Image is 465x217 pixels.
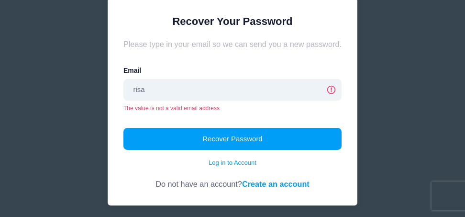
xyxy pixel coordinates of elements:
div: Please type in your email so we can send you a new password. [123,38,342,50]
label: Email [123,66,141,76]
div: Do not have an account? [123,167,342,190]
div: Recover Your Password [123,13,342,29]
a: Create an account [242,180,310,188]
a: Log in to Account [209,158,256,168]
div: The value is not a valid email address [123,104,342,113]
button: Recover Password [123,128,342,150]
